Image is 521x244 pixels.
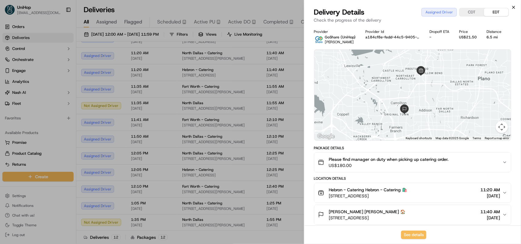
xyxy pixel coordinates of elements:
button: Hebron - Catering Hebron - Catering 🛍️[STREET_ADDRESS]11:20 AM[DATE] [314,183,511,203]
input: Got a question? Start typing here... [16,39,110,46]
img: Google [316,133,336,140]
span: 11:20 AM [480,187,500,193]
img: goshare_logo.png [314,35,324,44]
button: Please find manager on duty when picking up catering order.US$180.00 [314,153,511,172]
p: GoShare (UniHop) [325,35,356,40]
span: US$180.00 [329,162,449,168]
img: 1736555255976-a54dd68f-1ca7-489b-9aae-adbdc363a1c4 [6,58,17,69]
div: Distance [487,29,501,34]
img: 1736555255976-a54dd68f-1ca7-489b-9aae-adbdc363a1c4 [12,95,17,100]
button: CDT [460,8,484,16]
a: Terms (opens in new tab) [472,136,481,140]
button: Keyboard shortcuts [406,136,432,140]
div: - [429,35,449,40]
span: Hebron - Catering Hebron - Catering 🛍️ [329,187,407,193]
p: Check the progress of the delivery [314,17,511,23]
div: Package Details [314,146,511,150]
button: Map camera controls [496,121,508,133]
p: Welcome 👋 [6,24,111,34]
span: [DATE] [54,111,67,116]
div: 💻 [52,137,56,142]
button: See details [401,231,426,239]
span: Delivery Details [314,7,365,17]
img: 4281594248423_2fcf9dad9f2a874258b8_72.png [13,58,24,69]
span: Pylon [61,151,74,156]
span: API Documentation [58,136,98,142]
div: US$21.50 [459,35,477,40]
img: Asif Zaman Khan [6,89,16,98]
span: • [51,111,53,116]
div: Provider [314,29,356,34]
span: Map data ©2025 Google [436,136,469,140]
span: [PERSON_NAME] [325,40,354,44]
span: 11:40 AM [480,209,500,215]
button: EDT [484,8,508,16]
div: Provider Id [366,29,420,34]
button: a184cf8e-fedd-44c5-9405-eec1844af432 [366,35,420,40]
span: [STREET_ADDRESS] [329,193,407,199]
span: [PERSON_NAME] [PERSON_NAME] 🏠 [329,209,406,215]
button: See all [95,78,111,85]
img: Brigitte Vinadas [6,105,16,115]
a: 💻API Documentation [49,134,100,145]
div: We're available if you need us! [27,64,84,69]
div: 6.5 mi [487,35,501,40]
span: Please find manager on duty when picking up catering order. [329,156,449,162]
a: Powered byPylon [43,151,74,156]
div: Price [459,29,477,34]
span: [PERSON_NAME] [19,94,49,99]
div: Start new chat [27,58,100,64]
a: 📗Knowledge Base [4,134,49,145]
img: 1736555255976-a54dd68f-1ca7-489b-9aae-adbdc363a1c4 [12,111,17,116]
div: Location Details [314,176,511,181]
img: Nash [6,6,18,18]
span: Knowledge Base [12,136,47,142]
a: Report a map error [485,136,509,140]
span: • [51,94,53,99]
span: [DATE] [480,215,500,221]
span: [STREET_ADDRESS] [329,215,406,221]
span: [PERSON_NAME] [19,111,49,116]
span: [DATE] [54,94,67,99]
span: [DATE] [480,193,500,199]
button: [PERSON_NAME] [PERSON_NAME] 🏠[STREET_ADDRESS]11:40 AM[DATE] [314,205,511,225]
div: Dropoff ETA [429,29,449,34]
div: 📗 [6,137,11,142]
button: Start new chat [104,60,111,67]
div: Past conversations [6,79,41,84]
a: Open this area in Google Maps (opens a new window) [316,133,336,140]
